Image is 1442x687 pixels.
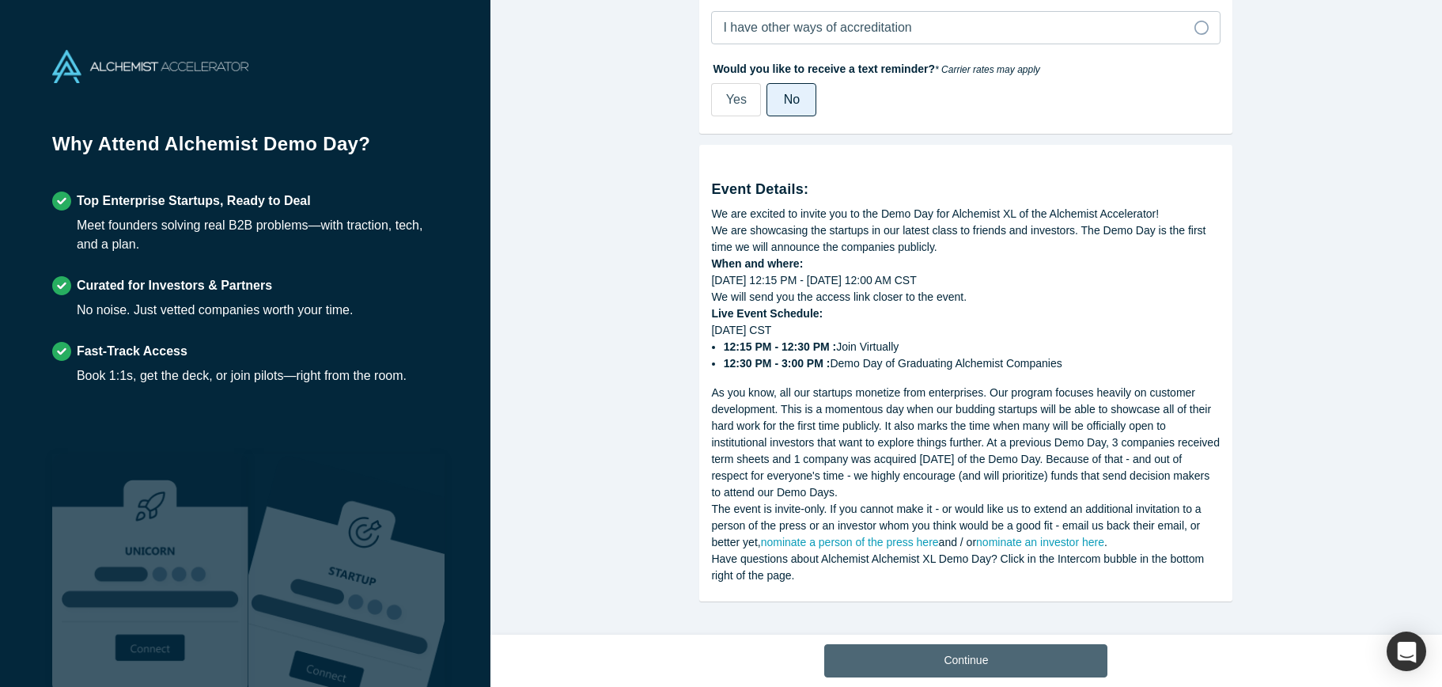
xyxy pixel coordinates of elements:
[726,93,747,106] span: Yes
[784,93,800,106] span: No
[976,536,1104,548] a: nominate an investor here
[711,206,1221,222] div: We are excited to invite you to the Demo Day for Alchemist XL of the Alchemist Accelerator!
[248,454,445,687] img: Prism AI
[711,307,823,320] strong: Live Event Schedule:
[77,194,311,207] strong: Top Enterprise Startups, Ready to Deal
[77,344,187,358] strong: Fast-Track Access
[724,340,836,353] strong: 12:15 PM - 12:30 PM :
[77,301,354,320] div: No noise. Just vetted companies worth your time.
[52,130,438,169] h1: Why Attend Alchemist Demo Day?
[711,222,1221,256] div: We are showcasing the startups in our latest class to friends and investors. The Demo Day is the ...
[711,385,1221,501] div: As you know, all our startups monetize from enterprises. Our program focuses heavily on customer ...
[711,272,1221,289] div: [DATE] 12:15 PM - [DATE] 12:00 AM CST
[724,357,831,370] strong: 12:30 PM - 3:00 PM :
[724,355,1221,372] li: Demo Day of Graduating Alchemist Companies
[711,55,1221,78] label: Would you like to receive a text reminder?
[52,50,248,83] img: Alchemist Accelerator Logo
[711,289,1221,306] div: We will send you the access link closer to the event.
[77,216,438,254] div: Meet founders solving real B2B problems—with traction, tech, and a plan.
[935,64,1040,75] em: * Carrier rates may apply
[711,257,803,270] strong: When and where:
[761,536,939,548] a: nominate a person of the press here
[723,21,911,34] span: I have other ways of accreditation
[77,366,407,385] div: Book 1:1s, get the deck, or join pilots—right from the room.
[724,339,1221,355] li: Join Virtually
[77,279,272,292] strong: Curated for Investors & Partners
[711,501,1221,551] div: The event is invite-only. If you cannot make it - or would like us to extend an additional invita...
[711,551,1221,584] div: Have questions about Alchemist Alchemist XL Demo Day? Click in the Intercom bubble in the bottom ...
[52,454,248,687] img: Robust Technologies
[711,181,808,197] strong: Event Details:
[711,322,1221,372] div: [DATE] CST
[824,644,1107,678] button: Continue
